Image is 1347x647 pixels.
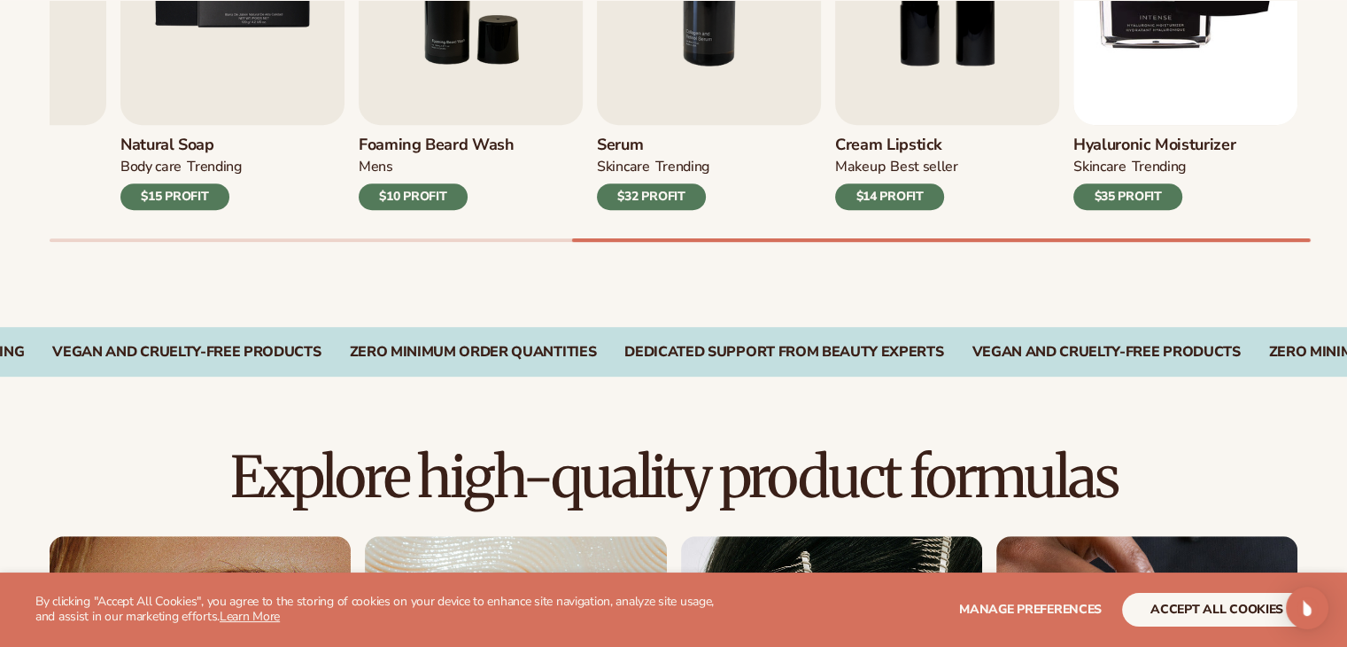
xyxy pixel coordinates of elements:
[50,448,1297,507] h2: Explore high-quality product formulas
[220,608,280,625] a: Learn More
[835,158,885,176] div: MAKEUP
[835,183,944,210] div: $14 PROFIT
[1122,593,1312,627] button: accept all cookies
[359,136,515,155] h3: Foaming beard wash
[1073,136,1235,155] h3: Hyaluronic moisturizer
[120,158,182,176] div: BODY Care
[120,136,242,155] h3: Natural Soap
[359,183,468,210] div: $10 PROFIT
[1073,183,1182,210] div: $35 PROFIT
[624,344,943,361] div: DEDICATED SUPPORT FROM BEAUTY EXPERTS
[187,158,241,176] div: TRENDING
[597,136,709,155] h3: Serum
[835,136,958,155] h3: Cream Lipstick
[890,158,958,176] div: BEST SELLER
[1131,158,1185,176] div: TRENDING
[654,158,708,176] div: TRENDING
[597,183,706,210] div: $32 PROFIT
[52,344,321,361] div: VEGAN AND CRUELTY-FREE PRODUCTS
[597,158,649,176] div: SKINCARE
[349,344,596,361] div: ZERO MINIMUM ORDER QUANTITIES
[1073,158,1126,176] div: SKINCARE
[120,183,229,210] div: $15 PROFIT
[359,158,393,176] div: mens
[959,593,1102,627] button: Manage preferences
[972,344,1240,361] div: Vegan and Cruelty-Free Products
[35,595,734,625] p: By clicking "Accept All Cookies", you agree to the storing of cookies on your device to enhance s...
[1286,587,1328,629] div: Open Intercom Messenger
[959,601,1102,618] span: Manage preferences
